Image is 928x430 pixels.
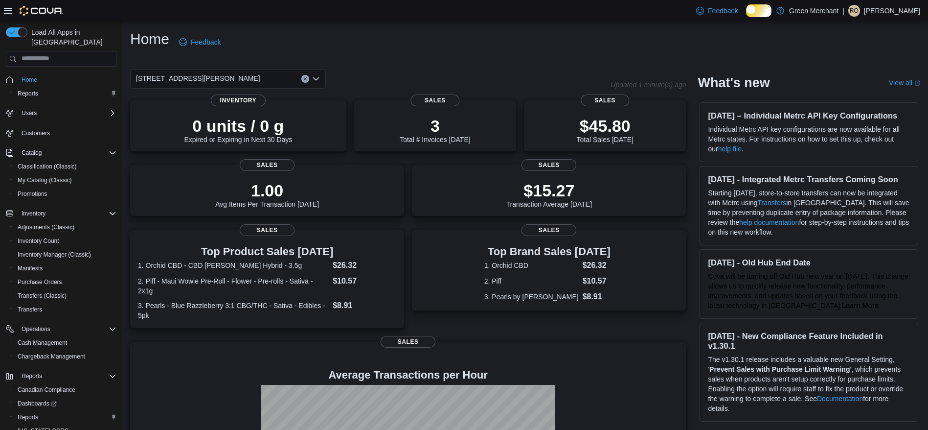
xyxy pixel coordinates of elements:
p: [PERSON_NAME] [864,5,920,17]
span: Reports [18,413,38,421]
dd: $26.32 [333,260,396,271]
div: Expired or Expiring in Next 30 Days [184,116,292,143]
button: Inventory [2,207,120,220]
a: Documentation [817,395,863,403]
dd: $10.57 [333,275,396,287]
button: Inventory Manager (Classic) [10,248,120,262]
p: 0 units / 0 g [184,116,292,136]
p: 1.00 [215,181,319,200]
a: Cash Management [14,337,71,349]
p: | [842,5,844,17]
dd: $8.91 [583,291,614,303]
button: Manifests [10,262,120,275]
p: $15.27 [506,181,592,200]
a: Learn More [842,302,879,310]
dd: $10.57 [583,275,614,287]
button: Operations [18,323,54,335]
button: Canadian Compliance [10,383,120,397]
a: Manifests [14,263,46,274]
h1: Home [130,29,169,49]
span: Sales [240,224,294,236]
a: Inventory Manager (Classic) [14,249,95,261]
a: My Catalog (Classic) [14,174,76,186]
p: Starting [DATE], store-to-store transfers can now be integrated with Metrc using in [GEOGRAPHIC_D... [708,188,910,237]
button: Users [2,106,120,120]
dt: 1. Orchid CBD [484,261,579,270]
a: Classification (Classic) [14,161,81,172]
span: Transfers (Classic) [18,292,67,300]
span: Transfers [18,306,42,313]
a: Dashboards [10,397,120,410]
svg: External link [914,80,920,86]
a: Canadian Compliance [14,384,79,396]
span: Inventory [22,210,45,217]
span: Inventory Count [14,235,116,247]
dt: 3. Pearls - Blue Razzleberry 3:1 CBG/THC - Sativa - Edibles - 5pk [138,301,329,320]
button: Reports [10,410,120,424]
img: Cova [20,6,63,16]
h3: Top Product Sales [DATE] [138,246,396,258]
span: Feedback [708,6,738,16]
a: Adjustments (Classic) [14,221,78,233]
h3: [DATE] - Old Hub End Date [708,258,910,267]
span: Sales [581,95,629,106]
span: Sales [411,95,459,106]
span: Chargeback Management [18,353,85,360]
p: Green Merchant [789,5,838,17]
a: Reports [14,88,42,99]
span: Purchase Orders [18,278,62,286]
span: Inventory [18,208,116,219]
span: Users [22,109,37,117]
span: Catalog [22,149,42,157]
h3: [DATE] – Individual Metrc API Key Configurations [708,111,910,120]
button: Reports [2,369,120,383]
div: Rhiannon O'Brien [848,5,860,17]
span: Inventory Count [18,237,59,245]
button: Chargeback Management [10,350,120,363]
div: Transaction Average [DATE] [506,181,592,208]
span: Feedback [191,37,221,47]
p: 3 [400,116,470,136]
span: Adjustments (Classic) [18,223,74,231]
span: Canadian Compliance [14,384,116,396]
a: help file [718,145,742,153]
span: Transfers [14,304,116,315]
button: Clear input [301,75,309,83]
a: Reports [14,411,42,423]
button: Catalog [18,147,45,159]
a: Feedback [692,1,742,21]
span: My Catalog (Classic) [14,174,116,186]
a: Transfers (Classic) [14,290,70,302]
span: Home [22,76,37,84]
a: Inventory Count [14,235,63,247]
a: Customers [18,127,54,139]
span: Cash Management [18,339,67,347]
span: Reports [14,411,116,423]
span: Customers [22,129,50,137]
span: Reports [18,90,38,97]
a: Home [18,74,41,86]
button: Reports [10,87,120,100]
span: Sales [521,224,576,236]
span: Promotions [14,188,116,200]
span: Load All Apps in [GEOGRAPHIC_DATA] [27,27,116,47]
a: Transfers [758,199,787,207]
button: Adjustments (Classic) [10,220,120,234]
button: Transfers [10,303,120,316]
p: The v1.30.1 release includes a valuable new General Setting, ' ', which prevents sales when produ... [708,355,910,413]
dt: 3. Pearls by [PERSON_NAME] [484,292,579,302]
span: Catalog [18,147,116,159]
h4: Average Transactions per Hour [138,369,678,381]
button: Catalog [2,146,120,160]
span: Reports [22,372,42,380]
span: Dashboards [18,400,57,407]
span: Operations [22,325,50,333]
span: Sales [521,159,576,171]
h2: What's new [698,75,770,91]
span: Reports [14,88,116,99]
span: My Catalog (Classic) [18,176,72,184]
a: Chargeback Management [14,351,89,362]
a: View allExternal link [889,79,920,87]
button: Promotions [10,187,120,201]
